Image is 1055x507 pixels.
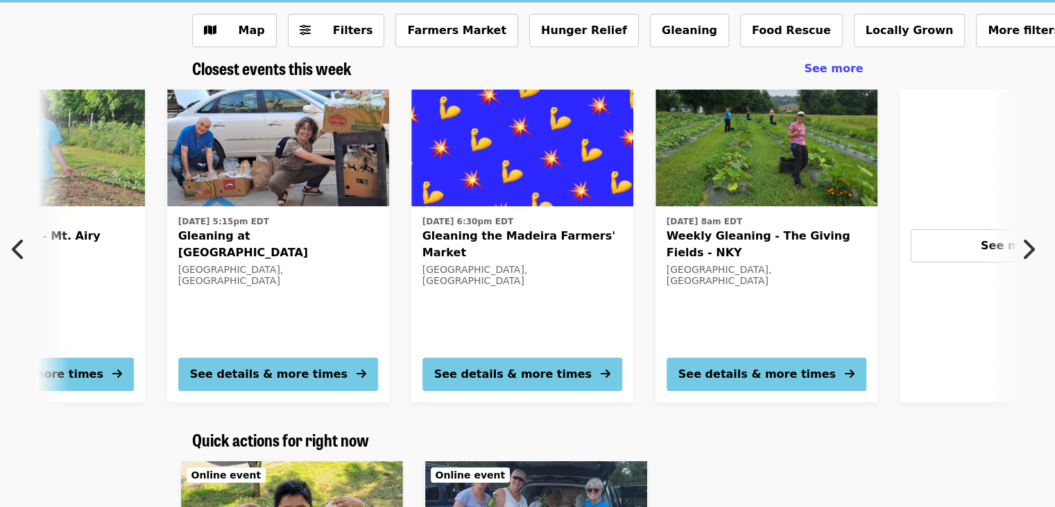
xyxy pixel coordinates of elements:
span: See more [981,239,1040,252]
i: arrow-right icon [112,367,122,381]
i: arrow-right icon [845,367,855,381]
a: See more [804,60,863,77]
a: See details for "Gleaning the Madeira Farmers' Market" [411,90,633,402]
i: map icon [204,24,216,37]
div: See details & more times [190,366,348,383]
div: [GEOGRAPHIC_DATA], [GEOGRAPHIC_DATA] [178,264,378,288]
i: chevron-right icon [1021,236,1035,263]
span: Online event [191,469,261,481]
span: Gleaning the Madeira Farmers' Market [422,228,622,261]
img: Weekly Gleaning - The Giving Fields - NKY organized by Society of St. Andrew [655,90,877,206]
span: Map [239,24,265,37]
a: See details for "Weekly Gleaning - The Giving Fields - NKY" [655,90,877,402]
div: See details & more times [434,366,592,383]
i: arrow-right icon [357,367,366,381]
span: See more [804,62,863,75]
span: Filters [333,24,373,37]
span: Weekly Gleaning - The Giving Fields - NKY [667,228,866,261]
time: [DATE] 5:15pm EDT [178,215,269,228]
div: [GEOGRAPHIC_DATA], [GEOGRAPHIC_DATA] [667,264,866,288]
div: [GEOGRAPHIC_DATA], [GEOGRAPHIC_DATA] [422,264,622,288]
img: Gleaning the Madeira Farmers' Market organized by Society of St. Andrew [411,90,633,206]
div: Quick actions for right now [181,430,875,450]
i: chevron-left icon [12,236,26,263]
button: Farmers Market [395,14,518,47]
button: Food Rescue [740,14,843,47]
button: Filters (0 selected) [288,14,385,47]
button: Locally Grown [854,14,966,47]
a: Quick actions for right now [192,430,369,450]
a: Closest events this week [192,58,352,78]
a: See details for "Gleaning at Findlay Market" [167,90,389,402]
time: [DATE] 8am EDT [667,215,742,228]
span: Quick actions for right now [192,427,369,451]
button: See details & more times [178,358,378,391]
button: Gleaning [650,14,729,47]
div: Closest events this week [181,58,875,78]
time: [DATE] 6:30pm EDT [422,215,513,228]
span: Gleaning at [GEOGRAPHIC_DATA] [178,228,378,261]
button: Show map view [192,14,277,47]
button: Next item [1009,230,1055,269]
span: Closest events this week [192,56,352,80]
span: Online event [436,469,506,481]
img: Gleaning at Findlay Market organized by Society of St. Andrew [167,90,389,206]
button: See details & more times [422,358,622,391]
i: arrow-right icon [601,367,610,381]
button: Hunger Relief [529,14,639,47]
i: sliders-h icon [300,24,311,37]
button: See details & more times [667,358,866,391]
div: See details & more times [678,366,836,383]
